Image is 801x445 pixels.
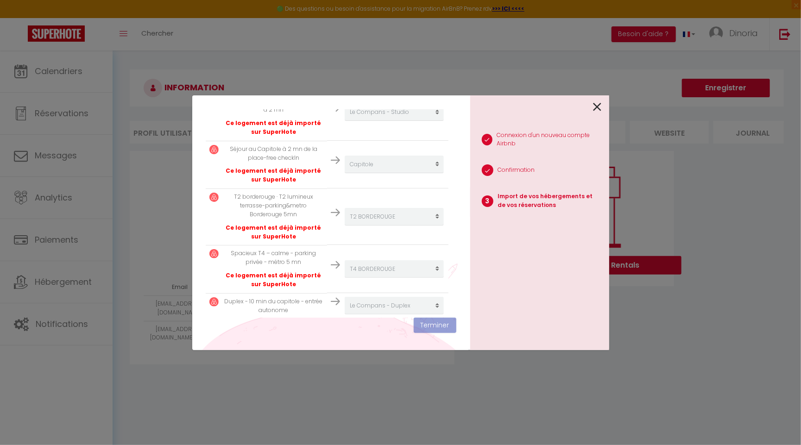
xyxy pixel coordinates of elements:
p: Ce logement est déjà importé sur SuperHote [223,119,323,137]
p: Confirmation [498,166,535,175]
span: 3 [482,195,493,207]
button: Terminer [414,318,456,333]
p: Ce logement est déjà importé sur SuperHote [223,224,323,241]
p: Duplex - 10 min du capitole - entrée autonome [223,297,323,315]
p: Ce logement est déjà importé sur SuperHote [223,167,323,184]
p: Import de vos hébergements et de vos réservations [498,192,602,210]
p: T2 borderouge · T2 lumineux terrasse-parking&metro Borderouge 5mn [223,193,323,219]
p: Connexion d'un nouveau compte Airbnb [497,131,602,149]
p: Spacieux T4 – calme - parking privée - métro 5 mn [223,249,323,267]
p: Séjour au Capitole à 2 mn de la place-free checkIn [223,145,323,163]
p: Ce logement est déjà importé sur SuperHote [223,271,323,289]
